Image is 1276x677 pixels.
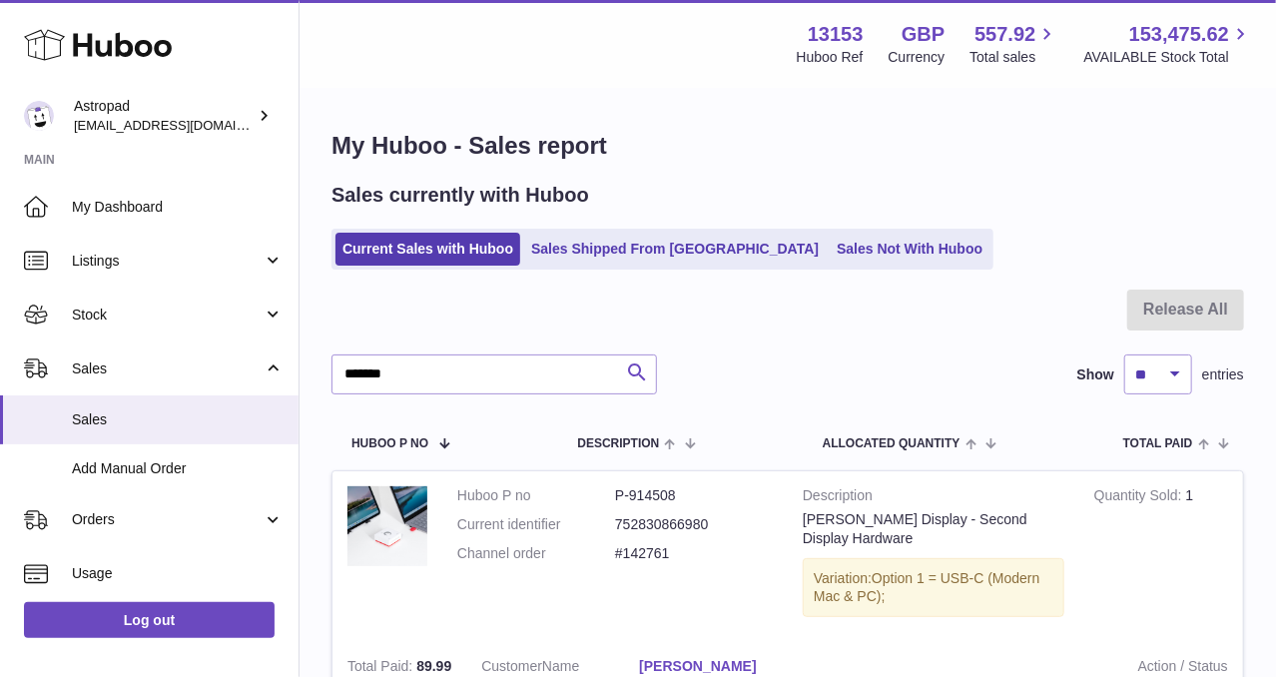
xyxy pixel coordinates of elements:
div: [PERSON_NAME] Display - Second Display Hardware [803,510,1064,548]
strong: Quantity Sold [1094,487,1186,508]
span: Sales [72,359,263,378]
label: Show [1077,365,1114,384]
a: Log out [24,602,275,638]
span: Stock [72,306,263,325]
div: Astropad [74,97,254,135]
span: Customer [481,658,542,674]
a: [PERSON_NAME] [639,657,797,676]
div: Variation: [803,558,1064,618]
strong: GBP [902,21,945,48]
a: 153,475.62 AVAILABLE Stock Total [1083,21,1252,67]
a: 557.92 Total sales [969,21,1058,67]
dt: Channel order [457,544,615,563]
span: Huboo P no [351,437,428,450]
a: Current Sales with Huboo [335,233,520,266]
span: Total paid [1123,437,1193,450]
span: Listings [72,252,263,271]
div: Huboo Ref [797,48,864,67]
dd: 752830866980 [615,515,773,534]
img: matt@astropad.com [24,101,54,131]
img: MattRonge_r2_MSP20255.jpg [347,486,427,566]
strong: 13153 [808,21,864,48]
span: Description [577,437,659,450]
div: Currency [889,48,946,67]
span: [EMAIL_ADDRESS][DOMAIN_NAME] [74,117,294,133]
span: AVAILABLE Stock Total [1083,48,1252,67]
a: Sales Shipped From [GEOGRAPHIC_DATA] [524,233,826,266]
span: entries [1202,365,1244,384]
strong: Description [803,486,1064,510]
dd: #142761 [615,544,773,563]
span: ALLOCATED Quantity [823,437,960,450]
a: Sales Not With Huboo [830,233,989,266]
span: 557.92 [974,21,1035,48]
span: 153,475.62 [1129,21,1229,48]
span: Usage [72,564,284,583]
span: My Dashboard [72,198,284,217]
dt: Current identifier [457,515,615,534]
h2: Sales currently with Huboo [331,182,589,209]
dd: P-914508 [615,486,773,505]
h1: My Huboo - Sales report [331,130,1244,162]
span: Total sales [969,48,1058,67]
td: 1 [1079,471,1243,642]
span: Sales [72,410,284,429]
span: Option 1 = USB-C (Modern Mac & PC); [814,570,1040,605]
dt: Huboo P no [457,486,615,505]
span: Add Manual Order [72,459,284,478]
span: 89.99 [416,658,451,674]
span: Orders [72,510,263,529]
